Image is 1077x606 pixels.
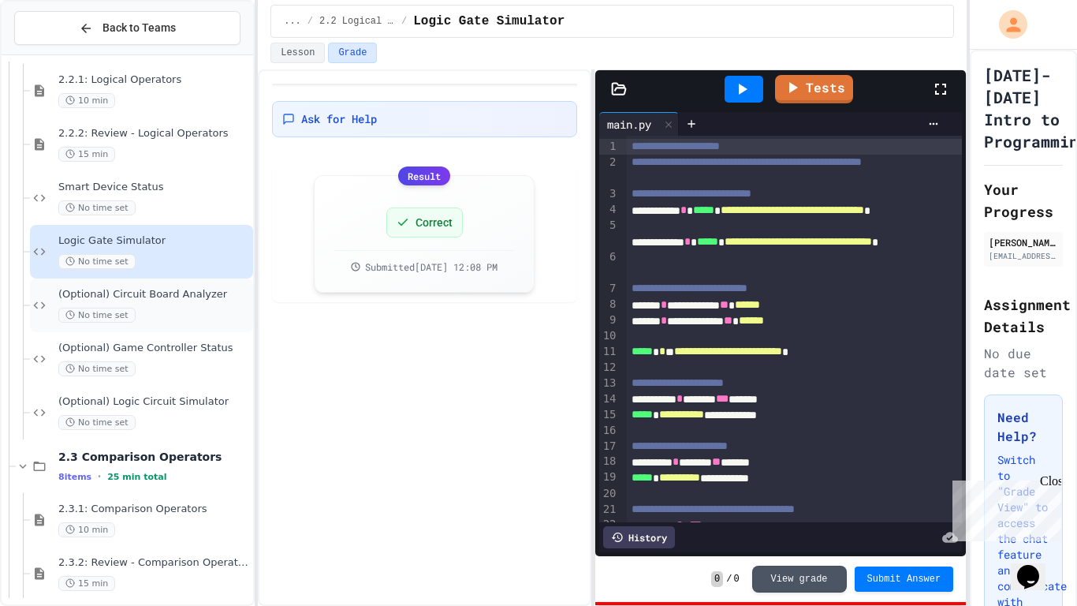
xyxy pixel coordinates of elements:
button: Lesson [270,43,325,63]
div: History [603,526,675,548]
div: 1 [599,139,619,155]
span: 2.2 Logical Operators [319,15,395,28]
span: 8 items [58,472,91,482]
span: 2.3 Comparison Operators [58,450,250,464]
h3: Need Help? [997,408,1049,446]
span: No time set [58,308,136,323]
a: Tests [775,75,853,103]
div: 18 [599,454,619,469]
div: 6 [599,249,619,281]
span: (Optional) Game Controller Status [58,342,250,355]
span: Back to Teams [102,20,176,36]
div: 15 [599,407,619,423]
span: Logic Gate Simulator [58,234,250,248]
div: 8 [599,297,619,312]
button: View grade [752,566,847,593]
div: 3 [599,186,619,202]
span: 2.3.1: Comparison Operators [58,503,250,516]
span: No time set [58,361,136,376]
iframe: chat widget [946,474,1061,541]
span: 2.2.1: Logical Operators [58,73,250,87]
div: 20 [599,486,619,502]
span: Correct [416,215,453,230]
div: 17 [599,439,619,454]
span: Smart Device Status [58,181,250,194]
span: 0 [733,573,739,585]
span: No time set [58,200,136,215]
span: No time set [58,254,136,269]
span: 10 min [58,522,115,537]
h2: Assignment Details [984,294,1063,338]
div: [EMAIL_ADDRESS][DOMAIN_NAME] [989,250,1058,262]
div: 7 [599,281,619,297]
span: 15 min [58,576,115,591]
span: 15 min [58,147,115,162]
div: 9 [599,312,619,328]
div: 22 [599,517,619,533]
span: 10 min [58,93,115,108]
div: Result [398,166,450,185]
div: 2 [599,155,619,186]
iframe: chat widget [1011,543,1061,590]
span: Logic Gate Simulator [413,12,565,31]
div: main.py [599,116,659,133]
span: ... [284,15,301,28]
span: 0 [711,571,723,587]
button: Grade [328,43,377,63]
div: No due date set [984,344,1063,382]
div: 11 [599,344,619,360]
span: Submitted [DATE] 12:08 PM [365,260,498,273]
h2: Your Progress [984,178,1063,223]
div: main.py [599,112,679,136]
div: 21 [599,502,619,518]
div: My Account [982,6,1031,43]
div: [PERSON_NAME] [989,235,1058,249]
button: Back to Teams [14,11,240,45]
div: 12 [599,360,619,376]
span: / [307,15,313,28]
div: 5 [599,218,619,249]
span: • [98,470,101,483]
button: Submit Answer [855,567,954,592]
div: Chat with us now!Close [6,6,109,100]
span: 25 min total [107,472,166,482]
div: 4 [599,202,619,218]
span: / [401,15,407,28]
div: 16 [599,423,619,439]
span: 2.2.2: Review - Logical Operators [58,127,250,140]
span: Ask for Help [301,111,377,127]
span: Submit Answer [867,573,941,585]
span: (Optional) Circuit Board Analyzer [58,288,250,301]
div: 14 [599,391,619,407]
div: 13 [599,376,619,391]
div: 10 [599,328,619,344]
span: / [726,573,732,585]
span: 2.3.2: Review - Comparison Operators [58,556,250,570]
div: 19 [599,469,619,485]
span: (Optional) Logic Circuit Simulator [58,395,250,409]
span: No time set [58,415,136,430]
